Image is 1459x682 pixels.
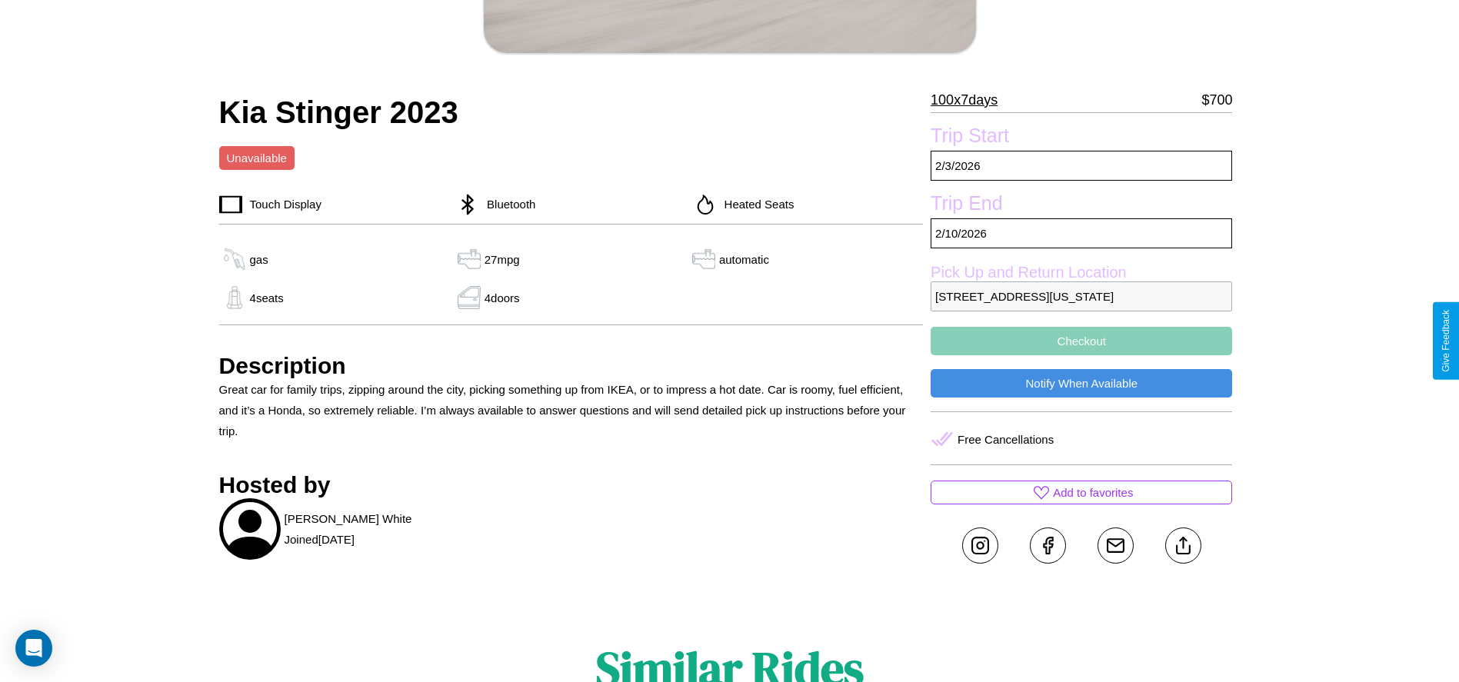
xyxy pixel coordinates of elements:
[1441,310,1451,372] div: Give Feedback
[479,194,535,215] p: Bluetooth
[688,248,719,271] img: gas
[717,194,794,215] p: Heated Seats
[931,264,1232,281] label: Pick Up and Return Location
[931,192,1232,218] label: Trip End
[219,248,250,271] img: gas
[1053,482,1133,503] p: Add to favorites
[454,286,485,309] img: gas
[250,288,284,308] p: 4 seats
[250,249,268,270] p: gas
[931,88,998,112] p: 100 x 7 days
[454,248,485,271] img: gas
[219,286,250,309] img: gas
[931,481,1232,504] button: Add to favorites
[719,249,769,270] p: automatic
[931,327,1232,355] button: Checkout
[931,369,1232,398] button: Notify When Available
[219,353,924,379] h3: Description
[285,508,412,529] p: [PERSON_NAME] White
[931,281,1232,311] p: [STREET_ADDRESS][US_STATE]
[219,379,924,441] p: Great car for family trips, zipping around the city, picking something up from IKEA, or to impres...
[931,125,1232,151] label: Trip Start
[15,630,52,667] div: Open Intercom Messenger
[485,288,520,308] p: 4 doors
[242,194,321,215] p: Touch Display
[931,218,1232,248] p: 2 / 10 / 2026
[1201,88,1232,112] p: $ 700
[219,95,924,130] h2: Kia Stinger 2023
[485,249,520,270] p: 27 mpg
[958,429,1054,450] p: Free Cancellations
[227,148,287,168] p: Unavailable
[285,529,355,550] p: Joined [DATE]
[219,472,924,498] h3: Hosted by
[931,151,1232,181] p: 2 / 3 / 2026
